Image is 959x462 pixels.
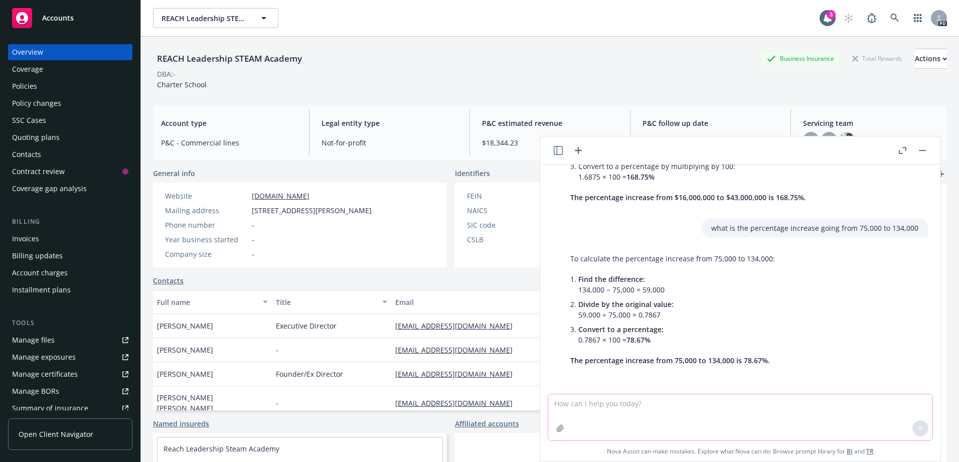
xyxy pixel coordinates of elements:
a: Summary of insurance [8,400,132,416]
button: Actions [915,49,947,69]
a: BI [847,447,853,455]
a: Contacts [8,146,132,163]
span: General info [153,168,195,179]
span: [PERSON_NAME] [157,369,213,379]
p: To calculate the percentage increase from 75,000 to 134,000: [570,253,775,264]
span: Manage exposures [8,349,132,365]
a: Switch app [908,8,928,28]
div: Full name [157,297,257,307]
a: Accounts [8,4,132,32]
div: Contract review [12,164,65,180]
a: TR [866,447,874,455]
div: FEIN [467,191,550,201]
span: MJ [825,135,834,145]
a: Policies [8,78,132,94]
span: $18,344.23 [482,137,618,148]
button: REACH Leadership STEAM Academy [153,8,278,28]
div: Mailing address [165,205,248,216]
div: Policies [12,78,37,94]
div: Coverage [12,61,43,77]
div: Policy changes [12,95,61,111]
div: Quoting plans [12,129,60,145]
span: JS [808,135,814,145]
span: Executive Director [276,321,337,331]
span: [PERSON_NAME] [157,345,213,355]
div: Business Insurance [762,52,839,65]
span: The percentage increase from $16,000,000 to $43,000,000 is 168.75%. [570,193,806,202]
a: Installment plans [8,282,132,298]
span: REACH Leadership STEAM Academy [162,13,248,24]
div: Contacts [12,146,41,163]
span: P&C - Commercial lines [161,137,297,148]
a: Policy changes [8,95,132,111]
a: [EMAIL_ADDRESS][DOMAIN_NAME] [395,345,521,355]
button: Title [272,290,391,314]
span: Charter School [157,80,207,89]
div: Account charges [12,265,68,281]
p: Convert to a percentage by multiplying by 100: 1.6875 × 100 = [578,161,807,182]
p: 0.7867 × 100 = [578,324,775,345]
a: Account charges [8,265,132,281]
div: Total Rewards [847,52,907,65]
a: Quoting plans [8,129,132,145]
span: - [252,249,254,259]
div: Website [165,191,248,201]
span: Identifiers [455,168,490,179]
p: 59,000 ÷ 75,000 = 0.7867 [578,299,775,320]
a: Affiliated accounts [455,418,519,429]
div: Email [395,297,575,307]
p: what is the percentage increase going from 75,000 to 134,000 [711,223,918,233]
a: Invoices [8,231,132,247]
span: - [276,398,278,408]
span: 78.67% [626,335,651,345]
div: Overview [12,44,43,60]
span: 168.75% [626,172,655,182]
div: Billing [8,217,132,227]
div: NAICS [467,205,550,216]
span: Servicing team [803,118,939,128]
a: Contacts [153,275,184,286]
div: Summary of insurance [12,400,88,416]
img: photo [839,132,855,148]
a: Search [885,8,905,28]
div: 3 [827,10,836,19]
span: Divide by the original value: [578,299,674,309]
div: REACH Leadership STEAM Academy [153,52,306,65]
p: 134,000 − 75,000 = 59,000 [578,274,775,295]
div: SSC Cases [12,112,46,128]
a: Coverage gap analysis [8,181,132,197]
div: Billing updates [12,248,63,264]
button: Full name [153,290,272,314]
div: DBA: - [157,69,176,79]
a: Contract review [8,164,132,180]
div: Installment plans [12,282,71,298]
a: Billing updates [8,248,132,264]
span: - [276,345,278,355]
a: Manage BORs [8,383,132,399]
span: The percentage increase from 75,000 to 134,000 is 78.67%. [570,356,770,365]
div: Manage files [12,332,55,348]
a: [EMAIL_ADDRESS][DOMAIN_NAME] [395,398,521,408]
span: P&C follow up date [643,118,778,128]
div: Actions [915,49,947,68]
span: [PERSON_NAME] [PERSON_NAME] [157,392,268,413]
span: Open Client Navigator [19,429,93,439]
a: Manage certificates [8,366,132,382]
span: Find the difference: [578,274,645,284]
div: Manage exposures [12,349,76,365]
a: Coverage [8,61,132,77]
div: Coverage gap analysis [12,181,87,197]
a: Reach Leadership Steam Academy [164,444,279,453]
span: Nova Assist can make mistakes. Explore what Nova can do: Browse prompt library for and [607,441,874,461]
span: - [252,220,254,230]
a: SSC Cases [8,112,132,128]
span: - [252,234,254,245]
span: Account type [161,118,297,128]
span: Convert to a percentage: [578,325,664,334]
div: Year business started [165,234,248,245]
div: Invoices [12,231,39,247]
div: Manage BORs [12,383,59,399]
a: Named insureds [153,418,209,429]
button: Email [391,290,590,314]
a: Report a Bug [862,8,882,28]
